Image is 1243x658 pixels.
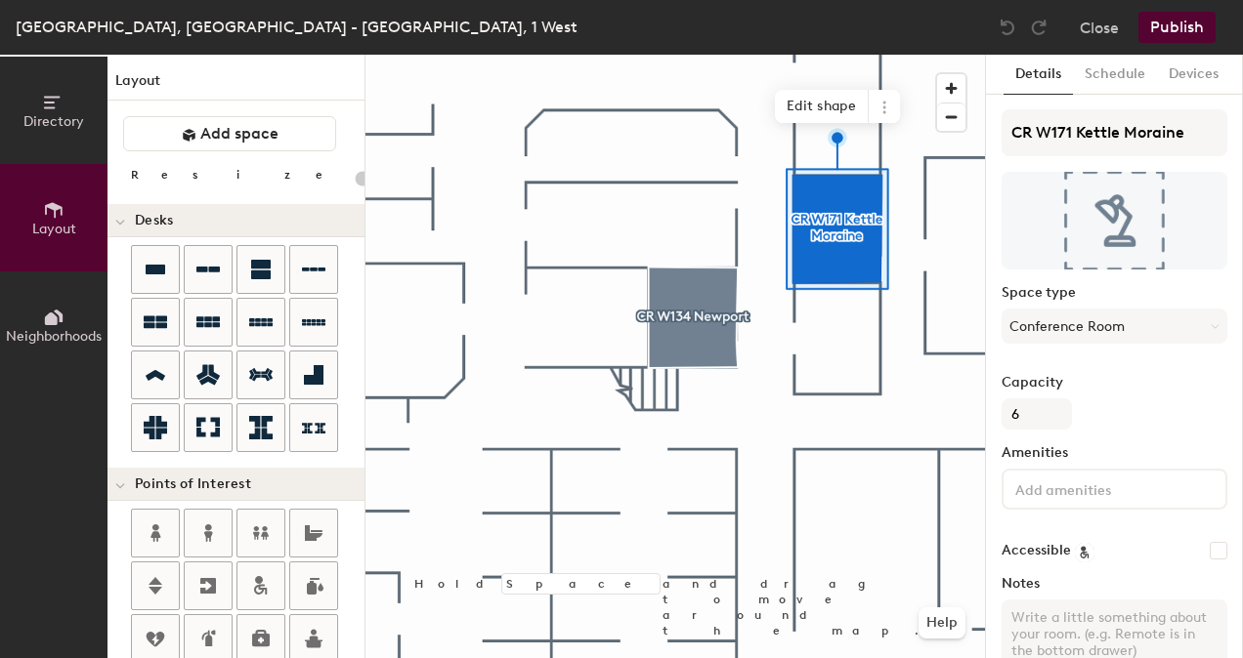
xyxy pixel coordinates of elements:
label: Amenities [1002,445,1227,461]
label: Capacity [1002,375,1227,391]
img: The space named CR W171 Kettle Moraine [1002,172,1227,269]
span: Add space [200,124,279,144]
label: Accessible [1002,543,1071,558]
div: [GEOGRAPHIC_DATA], [GEOGRAPHIC_DATA] - [GEOGRAPHIC_DATA], 1 West [16,15,578,39]
span: Neighborhoods [6,328,102,345]
button: Close [1080,12,1119,43]
img: Redo [1029,18,1049,37]
span: Edit shape [775,90,869,123]
span: Desks [135,213,173,228]
button: Devices [1157,55,1230,95]
h1: Layout [107,70,364,101]
button: Schedule [1073,55,1157,95]
button: Publish [1138,12,1216,43]
label: Notes [1002,576,1227,592]
span: Points of Interest [135,476,251,492]
button: Help [919,607,965,638]
button: Details [1004,55,1073,95]
span: Layout [32,221,76,237]
button: Conference Room [1002,308,1227,344]
div: Resize [131,167,347,183]
input: Add amenities [1011,476,1187,500]
span: Directory [23,113,84,130]
button: Add space [123,116,336,151]
img: Undo [998,18,1017,37]
label: Space type [1002,285,1227,301]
